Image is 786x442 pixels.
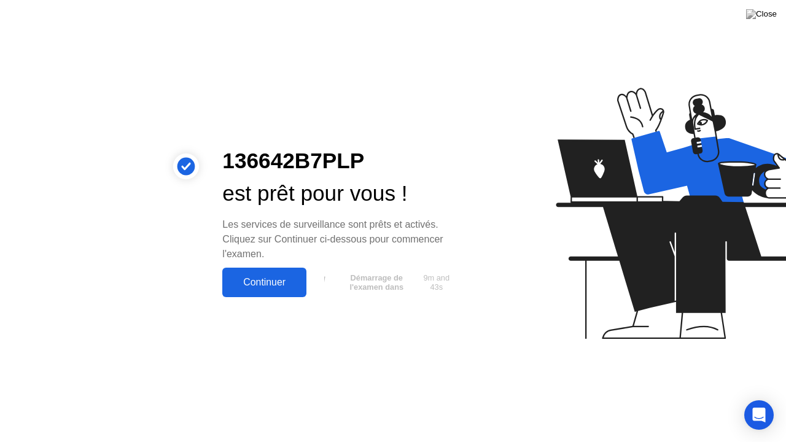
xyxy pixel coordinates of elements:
[746,9,777,19] img: Close
[313,271,457,294] button: Démarrage de l'examen dans9m and 43s
[222,268,306,297] button: Continuer
[222,145,457,177] div: 136642B7PLP
[226,277,303,288] div: Continuer
[222,177,457,210] div: est prêt pour vous !
[744,400,774,430] div: Open Intercom Messenger
[421,273,453,292] span: 9m and 43s
[222,217,457,262] div: Les services de surveillance sont prêts et activés. Cliquez sur Continuer ci-dessous pour commenc...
